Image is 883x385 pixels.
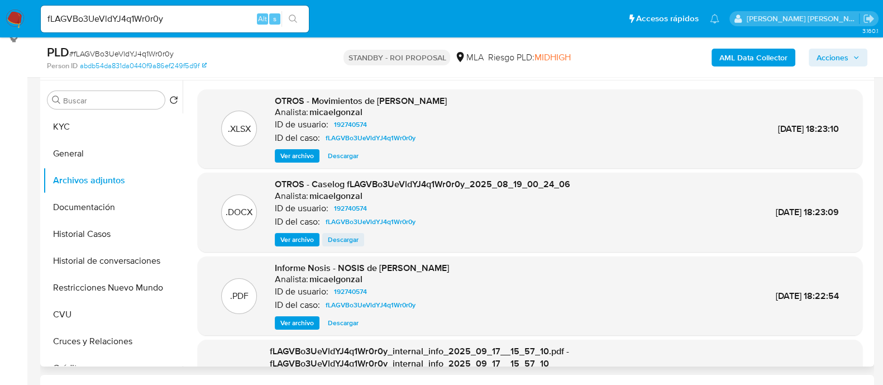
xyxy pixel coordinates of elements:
[455,51,483,64] div: MLA
[334,118,367,131] span: 192740574
[43,355,183,382] button: Créditos
[43,194,183,221] button: Documentación
[488,51,570,64] span: Riesgo PLD:
[275,107,308,118] p: Analista:
[275,233,319,246] button: Ver archivo
[43,140,183,167] button: General
[273,13,276,24] span: s
[817,49,848,66] span: Acciones
[80,61,207,71] a: abdb54da831da0440f9a86ef249f5d9f
[275,316,319,330] button: Ver archivo
[280,234,314,245] span: Ver archivo
[275,216,320,227] p: ID del caso:
[534,51,570,64] span: MIDHIGH
[275,94,447,107] span: OTROS - Movimientos de [PERSON_NAME]
[275,149,319,163] button: Ver archivo
[809,49,867,66] button: Acciones
[776,206,839,218] span: [DATE] 18:23:09
[47,43,69,61] b: PLD
[309,107,362,118] h6: micaelgonzal
[776,289,839,302] span: [DATE] 18:22:54
[275,300,320,311] p: ID del caso:
[309,191,362,202] h6: micaelgonzal
[326,298,416,312] span: fLAGVBo3UeVldYJ4q1Wr0r0y
[862,26,877,35] span: 3.160.1
[330,285,371,298] a: 192740574
[778,122,839,135] span: [DATE] 18:23:10
[43,221,183,248] button: Historial Casos
[863,13,875,25] a: Salir
[275,119,328,130] p: ID de usuario:
[328,150,359,161] span: Descargar
[281,11,304,27] button: search-icon
[322,233,364,246] button: Descargar
[275,178,570,191] span: OTROS - Caselog fLAGVBo3UeVldYJ4q1Wr0r0y_2025_08_19_00_24_06
[275,203,328,214] p: ID de usuario:
[328,317,359,329] span: Descargar
[43,328,183,355] button: Cruces y Relaciones
[328,234,359,245] span: Descargar
[330,118,371,131] a: 192740574
[275,132,320,144] p: ID del caso:
[636,13,699,25] span: Accesos rápidos
[321,131,420,145] a: fLAGVBo3UeVldYJ4q1Wr0r0y
[41,12,309,26] input: Buscar usuario o caso...
[321,215,420,229] a: fLAGVBo3UeVldYJ4q1Wr0r0y
[228,123,251,135] p: .XLSX
[43,248,183,274] button: Historial de conversaciones
[326,215,416,229] span: fLAGVBo3UeVldYJ4q1Wr0r0y
[63,96,160,106] input: Buscar
[275,274,308,285] p: Analista:
[270,345,569,370] span: fLAGVBo3UeVldYJ4q1Wr0r0y_internal_info_2025_09_17__15_57_10.pdf - fLAGVBo3UeVldYJ4q1Wr0r0y_intern...
[52,96,61,104] button: Buscar
[330,202,371,215] a: 192740574
[321,298,420,312] a: fLAGVBo3UeVldYJ4q1Wr0r0y
[309,274,362,285] h6: micaelgonzal
[275,262,449,274] span: Informe Nosis - NOSIS de [PERSON_NAME]
[322,149,364,163] button: Descargar
[43,167,183,194] button: Archivos adjuntos
[69,48,174,59] span: # fLAGVBo3UeVldYJ4q1Wr0r0y
[280,317,314,329] span: Ver archivo
[712,49,795,66] button: AML Data Collector
[275,286,328,297] p: ID de usuario:
[275,191,308,202] p: Analista:
[230,290,249,302] p: .PDF
[334,202,367,215] span: 192740574
[334,285,367,298] span: 192740574
[169,96,178,108] button: Volver al orden por defecto
[747,13,860,24] p: emmanuel.vitiello@mercadolibre.com
[226,206,252,218] p: .DOCX
[710,14,719,23] a: Notificaciones
[258,13,267,24] span: Alt
[326,131,416,145] span: fLAGVBo3UeVldYJ4q1Wr0r0y
[43,113,183,140] button: KYC
[280,150,314,161] span: Ver archivo
[322,316,364,330] button: Descargar
[343,50,450,65] p: STANDBY - ROI PROPOSAL
[43,274,183,301] button: Restricciones Nuevo Mundo
[47,61,78,71] b: Person ID
[43,301,183,328] button: CVU
[719,49,787,66] b: AML Data Collector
